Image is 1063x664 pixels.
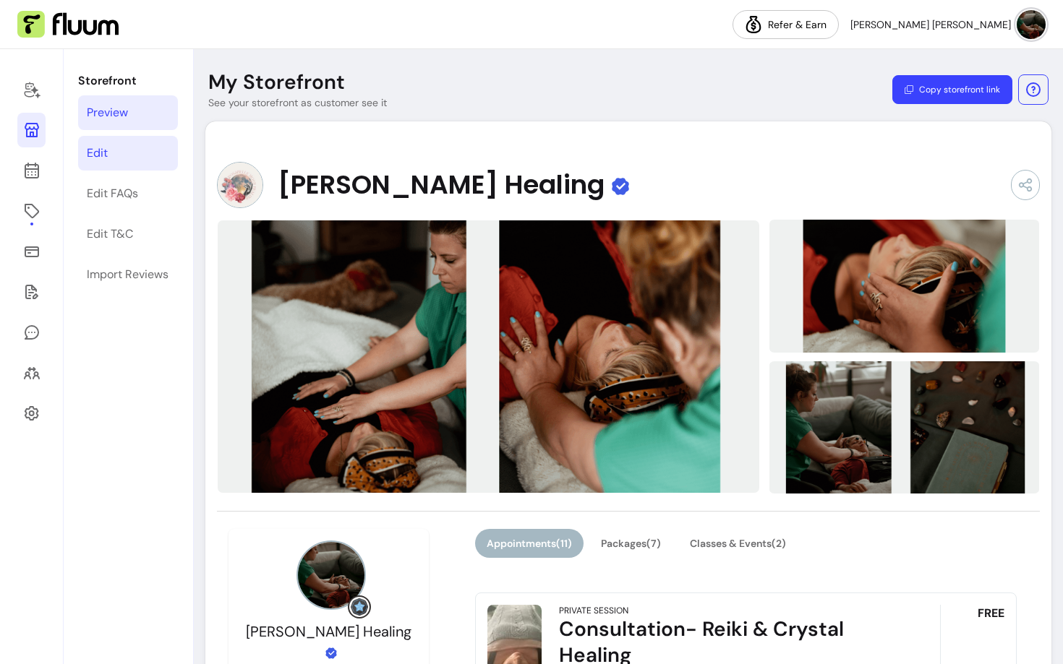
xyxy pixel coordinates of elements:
[769,359,1040,496] img: image-2
[78,217,178,251] a: Edit T&C
[78,95,178,130] a: Preview
[892,75,1012,104] button: Copy storefront link
[678,529,798,558] button: Classes & Events(2)
[733,10,839,39] a: Refer & Earn
[78,136,178,171] a: Edit
[17,396,46,431] a: Settings
[87,225,133,243] div: Edit T&C
[351,598,368,616] img: Grow
[850,10,1046,39] button: avatar[PERSON_NAME] [PERSON_NAME]
[769,218,1040,355] img: image-1
[296,540,366,610] img: Provider image
[17,113,46,147] a: Storefront
[217,220,760,493] img: image-0
[217,162,263,208] img: Provider image
[589,529,673,558] button: Packages(7)
[17,72,46,107] a: Home
[1017,10,1046,39] img: avatar
[17,11,119,38] img: Fluum Logo
[17,275,46,309] a: Forms
[208,95,387,110] p: See your storefront as customer see it
[17,315,46,350] a: My Messages
[17,153,46,188] a: Calendar
[78,176,178,211] a: Edit FAQs
[17,234,46,269] a: Sales
[559,605,628,616] div: Private Session
[278,171,605,199] span: [PERSON_NAME] Healing
[87,185,138,202] div: Edit FAQs
[87,104,128,121] div: Preview
[87,145,108,162] div: Edit
[17,194,46,228] a: Offerings
[246,622,411,641] span: [PERSON_NAME] Healing
[78,72,178,90] p: Storefront
[208,69,345,95] p: My Storefront
[850,17,1011,32] span: [PERSON_NAME] [PERSON_NAME]
[78,257,178,292] a: Import Reviews
[87,266,168,283] div: Import Reviews
[17,355,46,390] a: Clients
[475,529,584,558] button: Appointments(11)
[978,605,1004,622] span: FREE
